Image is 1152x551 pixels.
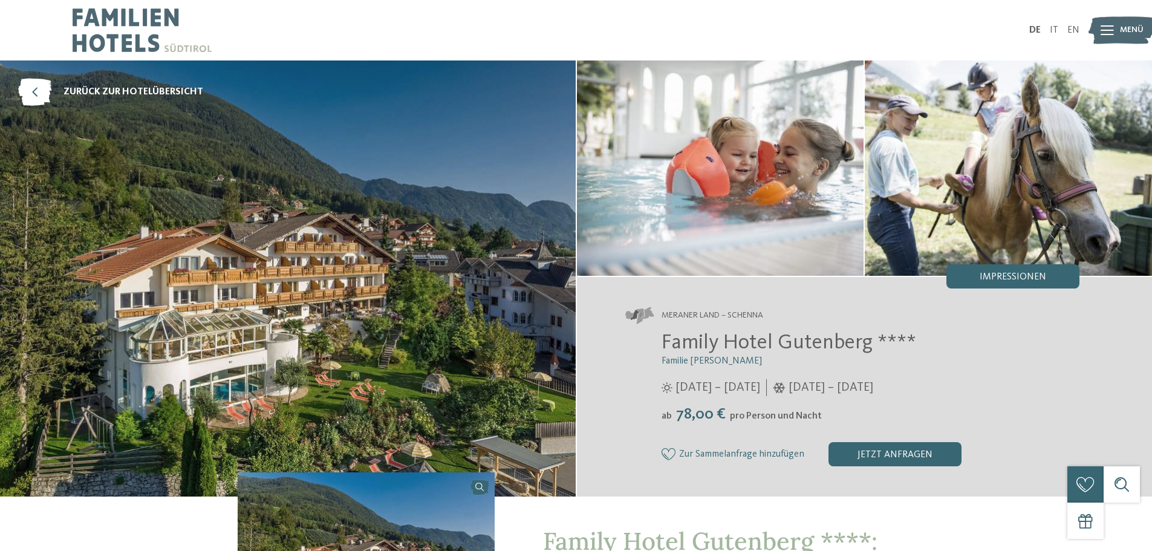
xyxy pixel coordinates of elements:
i: Öffnungszeiten im Winter [773,382,786,393]
img: Das Familienhotel in Schenna für kreative Naturliebhaber [865,60,1152,276]
span: [DATE] – [DATE] [789,379,873,396]
a: DE [1029,25,1041,35]
a: zurück zur Hotelübersicht [18,79,203,106]
span: pro Person und Nacht [730,411,822,421]
span: 78,00 € [673,406,729,422]
span: Meraner Land – Schenna [662,310,763,322]
span: Familie [PERSON_NAME] [662,356,762,366]
a: IT [1050,25,1058,35]
a: EN [1067,25,1079,35]
span: Zur Sammelanfrage hinzufügen [679,449,804,460]
img: Das Familienhotel in Schenna für kreative Naturliebhaber [577,60,864,276]
div: jetzt anfragen [828,442,962,466]
span: Family Hotel Gutenberg **** [662,332,916,353]
span: Impressionen [980,272,1046,282]
span: Menü [1120,24,1144,36]
span: [DATE] – [DATE] [675,379,760,396]
i: Öffnungszeiten im Sommer [662,382,672,393]
span: zurück zur Hotelübersicht [63,85,203,99]
span: ab [662,411,672,421]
